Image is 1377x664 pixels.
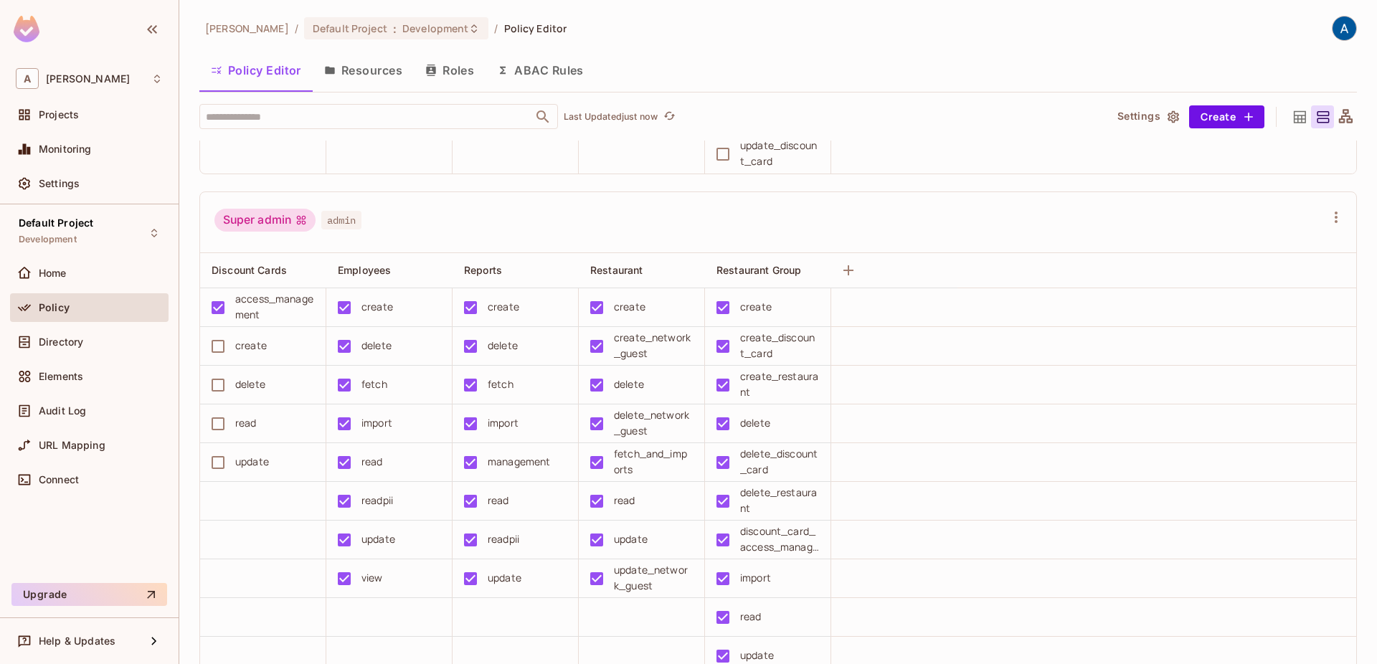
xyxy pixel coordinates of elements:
[235,376,265,392] div: delete
[533,107,553,127] button: Open
[39,143,92,155] span: Monitoring
[661,108,678,125] button: refresh
[488,493,509,508] div: read
[361,376,387,392] div: fetch
[199,52,313,88] button: Policy Editor
[488,454,551,470] div: management
[488,299,519,315] div: create
[740,415,770,431] div: delete
[361,338,392,354] div: delete
[1112,105,1183,128] button: Settings
[740,369,819,400] div: create_restaurant
[39,302,70,313] span: Policy
[361,454,383,470] div: read
[321,211,361,229] span: admin
[488,570,521,586] div: update
[39,267,67,279] span: Home
[392,23,397,34] span: :
[614,407,693,439] div: delete_network_guest
[504,22,567,35] span: Policy Editor
[740,446,819,478] div: delete_discount_card
[740,609,762,625] div: read
[663,110,676,124] span: refresh
[486,52,595,88] button: ABAC Rules
[414,52,486,88] button: Roles
[740,570,771,586] div: import
[614,446,693,478] div: fetch_and_imports
[235,454,269,470] div: update
[39,178,80,189] span: Settings
[716,264,801,276] span: Restaurant Group
[614,531,648,547] div: update
[740,299,772,315] div: create
[14,16,39,42] img: SReyMgAAAABJRU5ErkJggg==
[214,209,316,232] div: Super admin
[1189,105,1264,128] button: Create
[488,338,518,354] div: delete
[614,376,644,392] div: delete
[488,415,519,431] div: import
[740,648,774,663] div: update
[313,52,414,88] button: Resources
[212,264,287,276] span: Discount Cards
[313,22,387,35] span: Default Project
[235,291,314,323] div: access_management
[205,22,289,35] span: the active workspace
[11,583,167,606] button: Upgrade
[740,485,819,516] div: delete_restaurant
[361,570,383,586] div: view
[39,109,79,120] span: Projects
[740,330,819,361] div: create_discount_card
[338,264,391,276] span: Employees
[361,531,395,547] div: update
[361,415,392,431] div: import
[564,111,658,123] p: Last Updated just now
[658,108,678,125] span: Click to refresh data
[235,338,267,354] div: create
[19,217,93,229] span: Default Project
[235,415,257,431] div: read
[614,493,635,508] div: read
[19,234,77,245] span: Development
[46,73,130,85] span: Workspace: Aman Sharma
[488,531,519,547] div: readpii
[494,22,498,35] li: /
[39,405,86,417] span: Audit Log
[402,22,468,35] span: Development
[740,138,819,169] div: update_discount_card
[614,299,645,315] div: create
[361,493,393,508] div: readpii
[295,22,298,35] li: /
[740,523,819,555] div: discount_card_access_management
[39,336,83,348] span: Directory
[614,330,693,361] div: create_network_guest
[488,376,514,392] div: fetch
[39,474,79,485] span: Connect
[16,68,39,89] span: A
[464,264,502,276] span: Reports
[39,371,83,382] span: Elements
[39,440,105,451] span: URL Mapping
[39,635,115,647] span: Help & Updates
[361,299,393,315] div: create
[614,562,693,594] div: update_network_guest
[590,264,643,276] span: Restaurant
[1333,16,1356,40] img: Aman Sharma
